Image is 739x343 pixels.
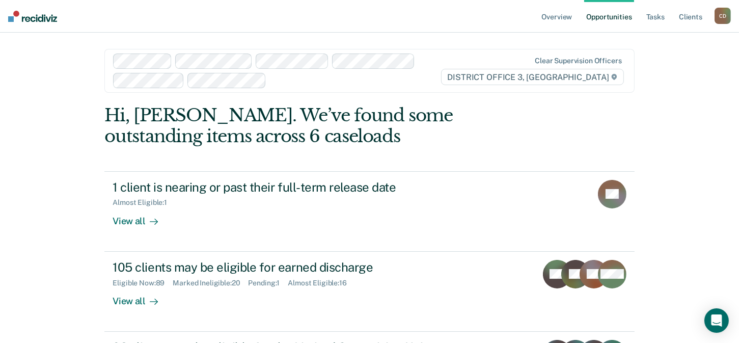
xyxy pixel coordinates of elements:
[113,198,175,207] div: Almost Eligible : 1
[8,11,57,22] img: Recidiviz
[249,279,288,287] div: Pending : 1
[113,180,470,195] div: 1 client is nearing or past their full-term release date
[704,308,729,333] div: Open Intercom Messenger
[715,8,731,24] button: CD
[113,207,170,227] div: View all
[288,279,355,287] div: Almost Eligible : 16
[113,279,173,287] div: Eligible Now : 89
[715,8,731,24] div: C D
[113,260,470,275] div: 105 clients may be eligible for earned discharge
[104,171,634,252] a: 1 client is nearing or past their full-term release dateAlmost Eligible:1View all
[104,252,634,332] a: 105 clients may be eligible for earned dischargeEligible Now:89Marked Ineligible:20Pending:1Almos...
[104,105,528,147] div: Hi, [PERSON_NAME]. We’ve found some outstanding items across 6 caseloads
[113,287,170,307] div: View all
[535,57,621,65] div: Clear supervision officers
[173,279,248,287] div: Marked Ineligible : 20
[441,69,624,85] span: DISTRICT OFFICE 3, [GEOGRAPHIC_DATA]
